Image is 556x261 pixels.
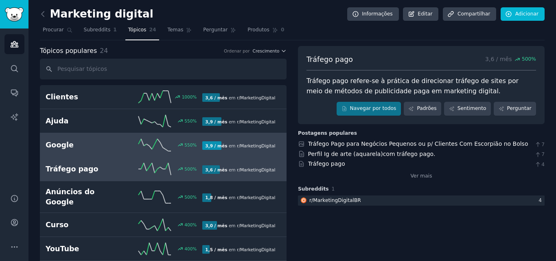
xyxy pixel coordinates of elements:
[362,11,393,17] font: Informações
[193,246,197,251] font: %
[193,167,197,171] font: %
[229,143,236,148] font: em
[410,173,432,179] font: Ver mais
[443,7,496,21] a: Compartilhar
[306,55,353,64] font: Tráfego pago
[184,118,193,123] font: 550
[457,105,486,111] font: Sentimento
[538,197,542,203] font: 4
[203,27,228,33] font: Perguntar
[541,151,545,157] font: 7
[40,59,287,79] input: Pesquisar tópicos
[237,143,240,148] font: r/
[309,197,313,203] font: r/
[205,95,227,100] font: 3,6 / mês
[306,77,521,95] font: Tráfego pago refere-se à prática de direcionar tráfego de sites por meio de métodos de publicidad...
[184,246,193,251] font: 400
[501,7,545,21] a: Adicionar
[205,195,227,200] font: 1,8 / mês
[149,27,156,33] font: 24
[100,47,108,55] font: 24
[40,157,287,181] a: Tráfego pago500%3,6 / mêsem r/MarketingDigitalBR
[253,48,287,54] button: Crescimento
[507,105,532,111] font: Perguntar
[350,105,396,111] font: Navegar por todos
[410,173,432,180] a: Ver mais
[40,237,287,261] a: YouTube400%1,5 / mêsem r/MarketingDigitalBR
[444,102,491,116] a: Sentimento
[193,94,197,99] font: %
[46,117,68,125] font: Ajuda
[229,95,236,100] font: em
[84,27,111,33] font: Subreddits
[237,167,240,172] font: r/
[224,48,250,53] font: Ordenar por
[308,151,436,157] a: Perfil Ig de arte (aquarela)com tráfego pago.
[200,24,239,40] a: Perguntar
[308,160,345,167] font: Tráfego pago
[229,223,236,228] font: em
[298,195,545,206] a: MarketingDigitalBRr/MarketingDigitalBR4
[301,197,306,203] img: MarketingDigitalBR
[43,27,64,33] font: Procurar
[247,27,269,33] font: Produtos
[40,133,287,157] a: Google550%3,9 / mêsem r/MarketingDigitalBR
[128,27,147,33] font: Tópicos
[229,167,236,172] font: em
[313,197,361,203] font: MarketingDigitalBR
[184,167,193,171] font: 500
[541,142,545,147] font: 7
[308,140,528,147] font: Tráfego Pago para Negócios Pequenos ou p/ Clientes Com Escorpião no Bolso
[125,24,159,40] a: Tópicos24
[403,7,438,21] a: Editar
[253,48,280,53] font: Crescimento
[193,143,197,147] font: %
[46,165,98,173] font: Tráfego pago
[237,95,240,100] font: r/
[46,93,78,101] font: Clientes
[182,94,193,99] font: 1000
[205,247,227,252] font: 1,5 / mês
[240,223,281,228] font: MarketingDigitalBR
[541,162,545,167] font: 4
[245,24,287,40] a: Produtos0
[40,47,97,55] font: Tópicos populares
[237,119,240,124] font: r/
[229,247,236,252] font: em
[205,119,227,124] font: 3,9 / mês
[404,102,441,116] a: Padrões
[50,8,153,20] font: Marketing digital
[237,223,240,228] font: r/
[332,186,335,192] font: 1
[522,56,531,62] font: 500
[184,143,193,147] font: 550
[298,130,357,136] font: Postagens populares
[40,213,287,237] a: Curso400%3,0 / mêsem r/MarketingDigitalBR
[205,167,227,172] font: 3,6 / mês
[193,222,197,227] font: %
[165,24,195,40] a: Temas
[237,195,240,200] font: r/
[240,247,281,252] font: MarketingDigitalBR
[240,167,281,172] font: MarketingDigitalBR
[193,195,197,200] font: %
[40,109,287,133] a: Ajuda550%3,9 / mêsem r/MarketingDigitalBR
[184,195,193,200] font: 500
[240,143,281,148] font: MarketingDigitalBR
[40,181,287,213] a: Anúncios do Google500%1,8 / mêsem r/MarketingDigitalBR
[237,247,240,252] font: r/
[240,195,281,200] font: MarketingDigitalBR
[515,11,538,17] font: Adicionar
[457,11,490,17] font: Compartilhar
[531,56,536,62] font: %
[46,141,74,149] font: Google
[494,102,536,116] a: Perguntar
[240,95,281,100] font: MarketingDigitalBR
[40,24,75,40] a: Procurar
[113,27,117,33] font: 1
[46,188,94,206] font: Anúncios do Google
[46,245,79,253] font: YouTube
[298,186,329,192] font: Subreddits
[240,119,281,124] font: MarketingDigitalBR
